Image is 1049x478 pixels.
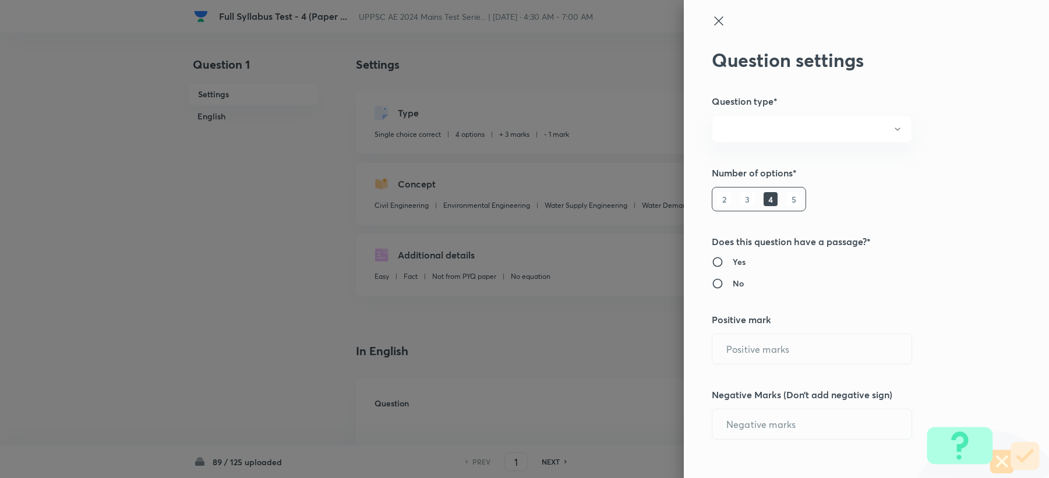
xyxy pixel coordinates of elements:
[712,166,982,180] h5: Number of options*
[712,49,982,71] h2: Question settings
[733,277,744,289] h6: No
[712,409,912,439] input: Negative marks
[717,192,731,206] h6: 2
[740,192,754,206] h6: 3
[712,388,982,402] h5: Negative Marks (Don’t add negative sign)
[764,192,778,206] h6: 4
[712,235,982,249] h5: Does this question have a passage?*
[712,94,982,108] h5: Question type*
[787,192,801,206] h6: 5
[733,256,746,268] h6: Yes
[712,334,912,364] input: Positive marks
[712,313,982,327] h5: Positive mark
